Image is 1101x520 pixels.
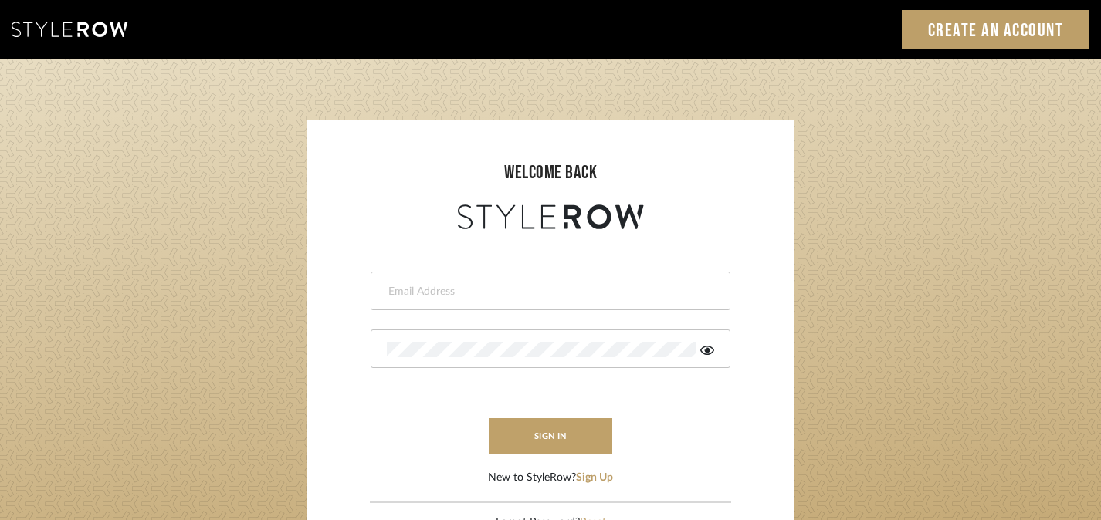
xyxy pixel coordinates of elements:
div: welcome back [323,159,778,187]
input: Email Address [387,284,710,299]
div: New to StyleRow? [488,470,613,486]
button: sign in [489,418,612,454]
button: Sign Up [576,470,613,486]
a: Create an Account [902,10,1090,49]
